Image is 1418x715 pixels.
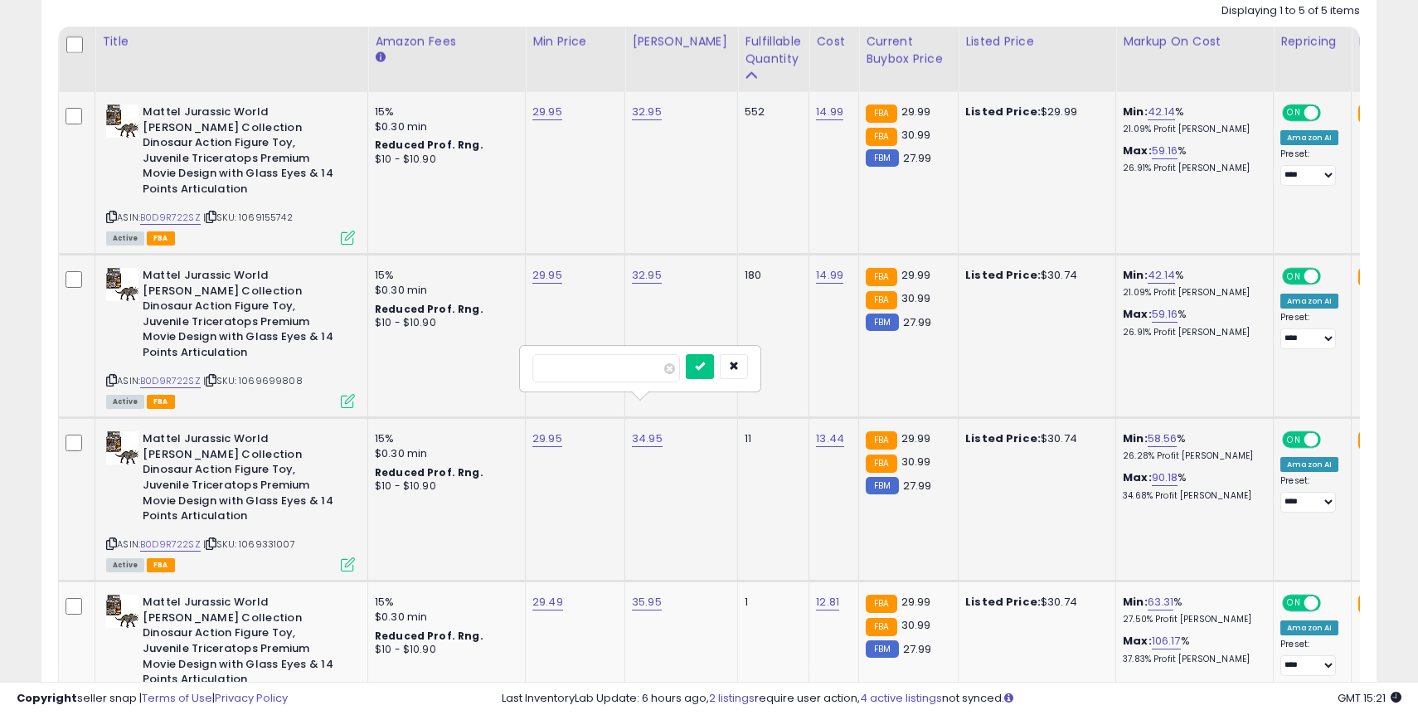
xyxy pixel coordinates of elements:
[745,431,796,446] div: 11
[140,374,201,388] a: B0D9R722SZ
[709,690,755,706] a: 2 listings
[866,105,896,123] small: FBA
[1123,268,1260,299] div: %
[140,211,201,225] a: B0D9R722SZ
[745,595,796,610] div: 1
[965,594,1041,610] b: Listed Price:
[375,33,518,51] div: Amazon Fees
[1148,267,1176,284] a: 42.14
[375,431,512,446] div: 15%
[1123,33,1266,51] div: Markup on Cost
[1152,306,1178,323] a: 59.16
[203,537,295,551] span: | SKU: 1069331007
[1152,143,1178,159] a: 59.16
[1338,690,1401,706] span: 2025-10-12 15:21 GMT
[1123,267,1148,283] b: Min:
[1123,470,1260,501] div: %
[816,430,844,447] a: 13.44
[866,268,896,286] small: FBA
[866,618,896,636] small: FBA
[106,558,144,572] span: All listings currently available for purchase on Amazon
[143,431,344,528] b: Mattel Jurassic World [PERSON_NAME] Collection Dinosaur Action Figure Toy, Juvenile Triceratops P...
[375,138,483,152] b: Reduced Prof. Rng.
[106,395,144,409] span: All listings currently available for purchase on Amazon
[375,479,512,494] div: $10 - $10.90
[1152,469,1178,486] a: 90.18
[106,105,355,243] div: ASIN:
[965,33,1109,51] div: Listed Price
[1123,327,1260,338] p: 26.91% Profit [PERSON_NAME]
[632,594,662,610] a: 35.95
[147,395,175,409] span: FBA
[1358,105,1389,123] small: FBA
[1280,457,1338,472] div: Amazon AI
[1318,106,1345,120] span: OFF
[632,104,662,120] a: 32.95
[1318,596,1345,610] span: OFF
[532,430,562,447] a: 29.95
[142,690,212,706] a: Terms of Use
[147,231,175,246] span: FBA
[1280,620,1338,635] div: Amazon AI
[901,594,931,610] span: 29.99
[901,454,931,469] span: 30.99
[106,431,138,465] img: 41aKPS7CecL._SL40_.jpg
[1280,294,1338,309] div: Amazon AI
[860,690,942,706] a: 4 active listings
[1116,27,1274,92] th: The percentage added to the cost of goods (COGS) that forms the calculator for Min & Max prices.
[375,643,512,657] div: $10 - $10.90
[1148,104,1176,120] a: 42.14
[901,430,931,446] span: 29.99
[375,465,483,479] b: Reduced Prof. Rng.
[1280,33,1344,51] div: Repricing
[816,267,843,284] a: 14.99
[1148,430,1178,447] a: 58.56
[965,431,1103,446] div: $30.74
[866,291,896,309] small: FBA
[17,691,288,707] div: seller snap | |
[1123,614,1260,625] p: 27.50% Profit [PERSON_NAME]
[965,430,1041,446] b: Listed Price:
[866,477,898,494] small: FBM
[866,33,951,68] div: Current Buybox Price
[502,691,1402,707] div: Last InventoryLab Update: 6 hours ago, require user action, not synced.
[375,446,512,461] div: $0.30 min
[1123,469,1152,485] b: Max:
[375,283,512,298] div: $0.30 min
[532,104,562,120] a: 29.95
[532,33,618,51] div: Min Price
[1284,433,1304,447] span: ON
[1280,639,1338,676] div: Preset:
[1123,450,1260,462] p: 26.28% Profit [PERSON_NAME]
[965,595,1103,610] div: $30.74
[1123,654,1260,665] p: 37.83% Profit [PERSON_NAME]
[1123,490,1260,502] p: 34.68% Profit [PERSON_NAME]
[965,268,1103,283] div: $30.74
[106,105,138,138] img: 41aKPS7CecL._SL40_.jpg
[17,690,77,706] strong: Copyright
[106,268,355,406] div: ASIN:
[532,594,563,610] a: 29.49
[102,33,361,51] div: Title
[901,127,931,143] span: 30.99
[1123,143,1152,158] b: Max:
[1318,270,1345,284] span: OFF
[1280,148,1338,186] div: Preset:
[1123,634,1260,664] div: %
[1358,268,1389,286] small: FBA
[965,267,1041,283] b: Listed Price:
[965,105,1103,119] div: $29.99
[1358,431,1389,450] small: FBA
[375,316,512,330] div: $10 - $10.90
[375,629,483,643] b: Reduced Prof. Rng.
[632,430,663,447] a: 34.95
[745,33,802,68] div: Fulfillable Quantity
[965,104,1041,119] b: Listed Price:
[866,149,898,167] small: FBM
[1280,312,1338,349] div: Preset:
[1123,287,1260,299] p: 21.09% Profit [PERSON_NAME]
[866,640,898,658] small: FBM
[203,374,303,387] span: | SKU: 1069699808
[866,595,896,613] small: FBA
[1318,433,1345,447] span: OFF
